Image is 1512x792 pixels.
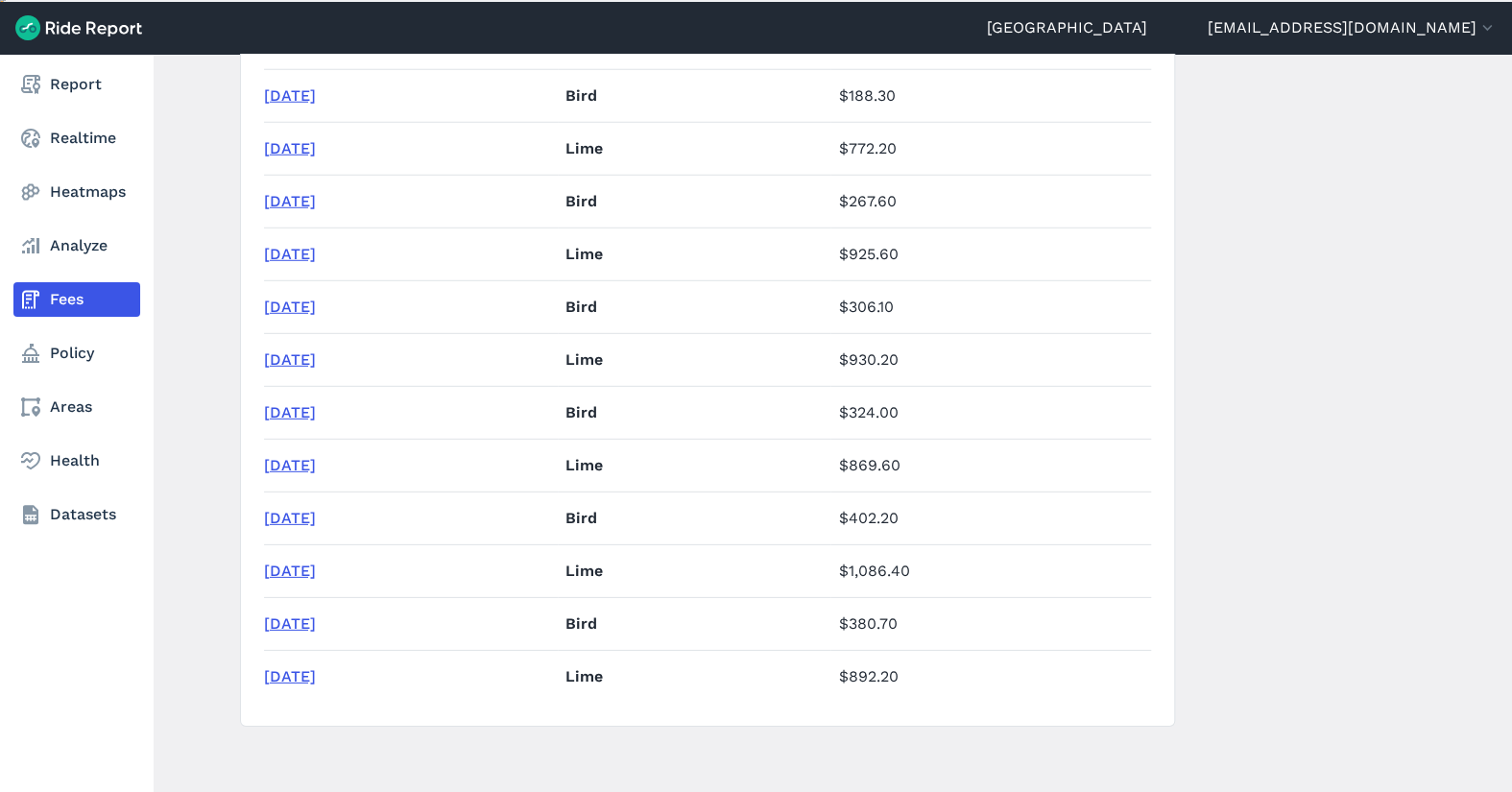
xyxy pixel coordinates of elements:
td: $306.10 [830,280,1150,333]
td: Lime [558,228,830,280]
td: $402.20 [830,492,1150,544]
a: Realtime [13,121,140,156]
a: Fees [13,282,140,317]
a: [DATE] [264,403,316,421]
a: [DATE] [264,456,316,474]
td: Lime [558,650,830,703]
td: Bird [558,280,830,333]
td: $925.60 [830,228,1150,280]
a: [GEOGRAPHIC_DATA] [987,16,1147,39]
a: [DATE] [264,562,316,580]
a: [DATE] [264,192,316,210]
a: [DATE] [264,667,316,685]
td: Bird [558,69,830,122]
td: Lime [558,439,830,492]
td: $380.70 [830,597,1150,650]
td: Lime [558,544,830,597]
a: [DATE] [264,139,316,157]
td: $1,086.40 [830,544,1150,597]
td: Bird [558,492,830,544]
a: Heatmaps [13,175,140,209]
a: Areas [13,390,140,424]
a: Health [13,444,140,478]
td: Lime [558,333,830,386]
a: [DATE] [264,86,316,105]
a: Report [13,67,140,102]
td: $930.20 [830,333,1150,386]
button: Forward [2,1,3,2]
td: $892.20 [830,650,1150,703]
a: [DATE] [264,350,316,369]
a: [DATE] [264,509,316,527]
td: $869.60 [830,439,1150,492]
button: Settings [3,1,4,2]
a: [DATE] [264,298,316,316]
button: Previous [1,1,2,2]
a: Datasets [13,497,140,532]
button: [EMAIL_ADDRESS][DOMAIN_NAME] [1208,16,1497,39]
a: [DATE] [264,614,316,633]
a: Analyze [13,228,140,263]
img: Ride Report [15,15,142,40]
td: Lime [558,122,830,175]
td: $772.20 [830,122,1150,175]
td: $267.60 [830,175,1150,228]
td: $324.00 [830,386,1150,439]
td: $188.30 [830,69,1150,122]
td: Bird [558,386,830,439]
a: [DATE] [264,245,316,263]
td: Bird [558,597,830,650]
td: Bird [558,175,830,228]
a: Policy [13,336,140,371]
